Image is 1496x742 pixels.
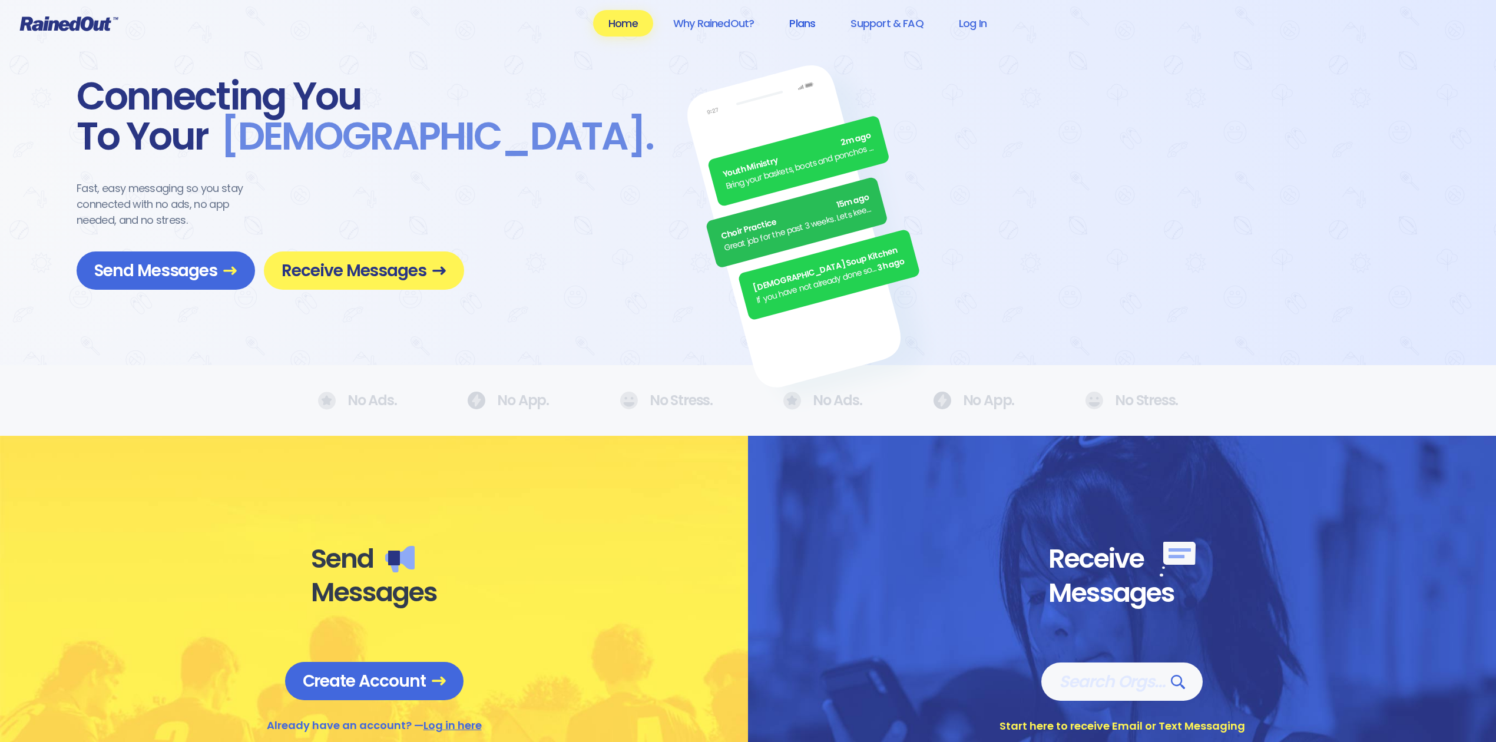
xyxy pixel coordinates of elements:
[94,260,237,281] span: Send Messages
[999,718,1245,734] div: Start here to receive Email or Text Messaging
[77,77,464,157] div: Connecting You To Your
[282,260,446,281] span: Receive Messages
[77,251,255,290] a: Send Messages
[1059,671,1185,692] span: Search Orgs…
[318,392,336,410] img: No Ads.
[267,718,482,733] div: Already have an account? —
[467,392,549,409] div: No App.
[723,203,874,254] div: Great job for the past 3 weeks. Lets keep it up.
[77,180,265,228] div: Fast, easy messaging so you stay connected with no ads, no app needed, and no stress.
[933,392,1015,409] div: No App.
[774,10,830,37] a: Plans
[208,117,653,157] span: [DEMOGRAPHIC_DATA] .
[311,576,437,609] div: Messages
[385,546,415,572] img: Send messages
[1160,542,1196,577] img: Receive messages
[835,10,938,37] a: Support & FAQ
[303,671,446,691] span: Create Account
[1048,577,1196,609] div: Messages
[285,662,464,700] a: Create Account
[467,392,485,409] img: No Ads.
[752,243,903,295] div: [DEMOGRAPHIC_DATA] Soup Kitchen
[423,718,482,733] a: Log in here
[1041,662,1203,701] a: Search Orgs…
[783,392,801,410] img: No Ads.
[783,392,862,410] div: No Ads.
[755,262,879,306] div: If you have not already done so, please remember to turn in your fundraiser money [DATE]!
[620,392,713,409] div: No Stress.
[1085,392,1178,409] div: No Stress.
[876,255,906,274] span: 3h ago
[593,10,653,37] a: Home
[311,542,437,575] div: Send
[721,130,873,181] div: Youth Ministry
[1085,392,1103,409] img: No Ads.
[835,191,871,211] span: 15m ago
[620,392,638,409] img: No Ads.
[658,10,770,37] a: Why RainedOut?
[944,10,1002,37] a: Log In
[318,392,397,410] div: No Ads.
[720,191,871,243] div: Choir Practice
[1048,542,1196,577] div: Receive
[264,251,464,290] a: Receive Messages
[840,130,873,150] span: 2m ago
[933,392,951,409] img: No Ads.
[724,141,876,193] div: Bring your baskets, boots and ponchos the Annual [DATE] Egg [PERSON_NAME] is ON! See everyone there.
